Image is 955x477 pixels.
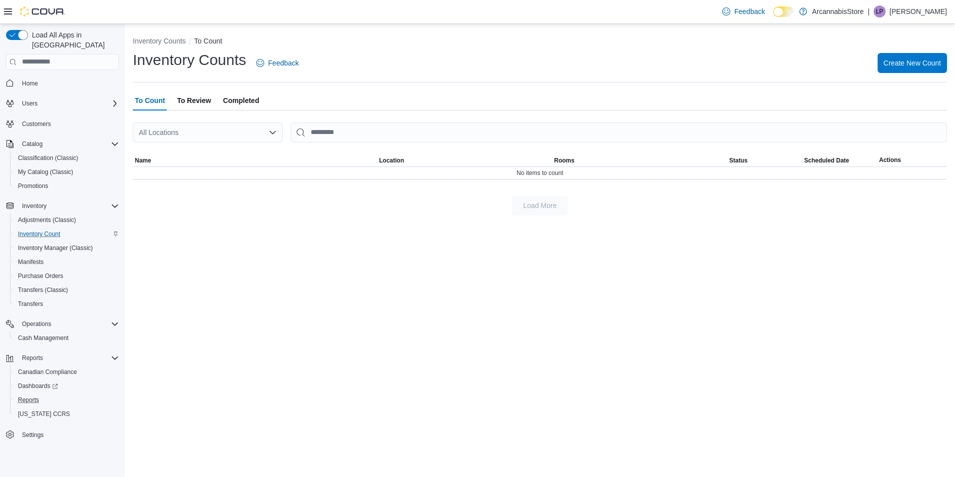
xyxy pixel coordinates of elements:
span: Inventory Manager (Classic) [14,242,119,254]
span: [US_STATE] CCRS [18,410,70,418]
button: Catalog [18,138,46,150]
span: Inventory [18,200,119,212]
a: My Catalog (Classic) [14,166,77,178]
span: Dashboards [14,380,119,392]
span: Purchase Orders [14,270,119,282]
button: Inventory Counts [133,37,186,45]
span: Transfers [14,298,119,310]
span: Cash Management [18,334,68,342]
span: No items to count [516,169,563,177]
button: Adjustments (Classic) [10,213,123,227]
input: This is a search bar. After typing your query, hit enter to filter the results lower in the page. [291,122,947,142]
span: Canadian Compliance [18,368,77,376]
input: Dark Mode [773,6,794,17]
button: To Count [194,37,222,45]
p: | [868,5,870,17]
span: Status [729,156,748,164]
span: Transfers [18,300,43,308]
span: Transfers (Classic) [18,286,68,294]
a: Dashboards [14,380,62,392]
button: [US_STATE] CCRS [10,407,123,421]
button: Transfers [10,297,123,311]
button: Customers [2,116,123,131]
span: Settings [22,431,43,439]
span: Load More [523,200,557,210]
button: Reports [18,352,47,364]
span: Adjustments (Classic) [18,216,76,224]
span: Load All Apps in [GEOGRAPHIC_DATA] [28,30,119,50]
span: Home [22,79,38,87]
button: Create New Count [878,53,947,73]
a: Cash Management [14,332,72,344]
a: Dashboards [10,379,123,393]
span: LP [876,5,884,17]
span: Feedback [268,58,299,68]
button: Cash Management [10,331,123,345]
span: Classification (Classic) [18,154,78,162]
button: Inventory Manager (Classic) [10,241,123,255]
a: Feedback [718,1,769,21]
a: Inventory Manager (Classic) [14,242,97,254]
a: Canadian Compliance [14,366,81,378]
p: [PERSON_NAME] [890,5,947,17]
button: Scheduled Date [802,154,877,166]
span: Customers [22,120,51,128]
a: Transfers (Classic) [14,284,72,296]
span: Promotions [14,180,119,192]
span: Feedback [734,6,765,16]
span: Operations [18,318,119,330]
span: Home [18,77,119,89]
span: To Review [177,90,211,110]
span: Users [18,97,119,109]
button: Inventory Count [10,227,123,241]
span: Rooms [554,156,575,164]
button: Operations [2,317,123,331]
button: Purchase Orders [10,269,123,283]
span: Adjustments (Classic) [14,214,119,226]
p: ArcannabisStore [812,5,864,17]
span: Scheduled Date [804,156,849,164]
button: Users [2,96,123,110]
span: Manifests [18,258,43,266]
button: My Catalog (Classic) [10,165,123,179]
span: Completed [223,90,259,110]
a: Purchase Orders [14,270,67,282]
span: Settings [18,428,119,440]
img: Cova [20,6,65,16]
span: Classification (Classic) [14,152,119,164]
a: Promotions [14,180,52,192]
button: Reports [2,351,123,365]
nav: Complex example [6,72,119,468]
button: Inventory [2,199,123,213]
span: Cash Management [14,332,119,344]
a: Adjustments (Classic) [14,214,80,226]
span: Users [22,99,37,107]
button: Promotions [10,179,123,193]
span: Dashboards [18,382,58,390]
span: Customers [18,117,119,130]
button: Name [133,154,377,166]
span: My Catalog (Classic) [18,168,73,176]
button: Catalog [2,137,123,151]
span: Canadian Compliance [14,366,119,378]
span: Catalog [22,140,42,148]
a: Feedback [252,53,303,73]
span: Manifests [14,256,119,268]
h1: Inventory Counts [133,50,246,70]
div: Luke Periccos [874,5,886,17]
span: Reports [18,352,119,364]
a: [US_STATE] CCRS [14,408,74,420]
span: Purchase Orders [18,272,63,280]
span: Reports [14,394,119,406]
a: Reports [14,394,43,406]
button: Settings [2,427,123,441]
span: Catalog [18,138,119,150]
span: Washington CCRS [14,408,119,420]
a: Transfers [14,298,47,310]
button: Open list of options [269,128,277,136]
nav: An example of EuiBreadcrumbs [133,36,947,48]
span: My Catalog (Classic) [14,166,119,178]
button: Status [727,154,802,166]
button: Reports [10,393,123,407]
